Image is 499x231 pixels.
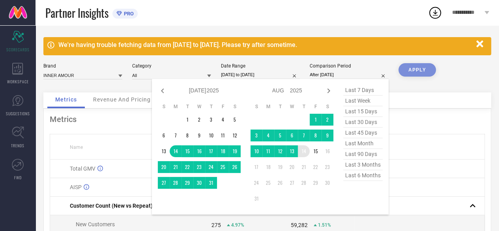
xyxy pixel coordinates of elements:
td: Sat Jul 12 2025 [229,130,241,141]
td: Wed Jul 09 2025 [193,130,205,141]
td: Tue Jul 01 2025 [181,114,193,126]
td: Wed Jul 02 2025 [193,114,205,126]
td: Sun Aug 17 2025 [250,161,262,173]
td: Sun Jul 20 2025 [158,161,170,173]
td: Sat Jul 26 2025 [229,161,241,173]
th: Thursday [298,103,310,110]
div: Metrics [50,115,485,124]
td: Wed Jul 23 2025 [193,161,205,173]
span: last 90 days [343,149,383,160]
span: last 30 days [343,117,383,128]
td: Sat Aug 30 2025 [321,177,333,189]
div: Comparison Period [310,63,389,69]
div: Open download list [428,6,442,20]
span: SUGGESTIONS [6,111,30,116]
th: Tuesday [181,103,193,110]
td: Tue Aug 12 2025 [274,145,286,157]
td: Thu Jul 03 2025 [205,114,217,126]
div: Brand [43,63,122,69]
th: Saturday [321,103,333,110]
div: Previous month [158,86,167,96]
td: Fri Jul 25 2025 [217,161,229,173]
td: Sat Jul 05 2025 [229,114,241,126]
td: Mon Aug 18 2025 [262,161,274,173]
td: Thu Aug 21 2025 [298,161,310,173]
td: Sun Aug 24 2025 [250,177,262,189]
th: Wednesday [193,103,205,110]
td: Tue Aug 05 2025 [274,130,286,141]
td: Sun Jul 06 2025 [158,130,170,141]
td: Sat Jul 19 2025 [229,145,241,157]
td: Tue Jul 22 2025 [181,161,193,173]
span: AISP [70,184,82,190]
span: last 6 months [343,170,383,181]
td: Tue Aug 19 2025 [274,161,286,173]
th: Friday [310,103,321,110]
td: Thu Jul 31 2025 [205,177,217,189]
td: Sat Aug 02 2025 [321,114,333,126]
span: TRENDS [11,143,24,148]
td: Sat Aug 16 2025 [321,145,333,157]
span: Name [70,145,83,150]
td: Tue Jul 15 2025 [181,145,193,157]
td: Mon Jul 07 2025 [170,130,181,141]
th: Sunday [250,103,262,110]
span: last 7 days [343,85,383,96]
td: Wed Jul 16 2025 [193,145,205,157]
td: Sun Aug 31 2025 [250,193,262,205]
td: Mon Aug 11 2025 [262,145,274,157]
span: 1.51% [318,222,331,228]
td: Fri Aug 15 2025 [310,145,321,157]
span: New Customers [76,221,115,227]
td: Mon Aug 25 2025 [262,177,274,189]
div: 59,282 [291,222,308,228]
td: Thu Jul 24 2025 [205,161,217,173]
td: Sat Aug 09 2025 [321,130,333,141]
th: Monday [262,103,274,110]
input: Select date range [221,71,300,79]
td: Fri Jul 18 2025 [217,145,229,157]
td: Thu Jul 10 2025 [205,130,217,141]
td: Mon Aug 04 2025 [262,130,274,141]
span: Revenue And Pricing [93,96,151,103]
td: Wed Aug 27 2025 [286,177,298,189]
td: Tue Jul 29 2025 [181,177,193,189]
th: Thursday [205,103,217,110]
td: Thu Jul 17 2025 [205,145,217,157]
span: Total GMV [70,165,95,172]
div: We're having trouble fetching data from [DATE] to [DATE]. Please try after sometime. [58,41,472,49]
input: Select comparison period [310,71,389,79]
span: PRO [122,11,134,17]
span: FWD [14,175,22,180]
span: last month [343,138,383,149]
th: Wednesday [286,103,298,110]
th: Tuesday [274,103,286,110]
span: last 15 days [343,106,383,117]
td: Tue Aug 26 2025 [274,177,286,189]
td: Mon Jul 14 2025 [170,145,181,157]
td: Fri Aug 08 2025 [310,130,321,141]
span: Customer Count (New vs Repeat) [70,203,153,209]
td: Fri Aug 29 2025 [310,177,321,189]
span: Metrics [55,96,77,103]
td: Mon Jul 21 2025 [170,161,181,173]
div: 275 [211,222,221,228]
td: Wed Aug 20 2025 [286,161,298,173]
span: 4.97% [231,222,244,228]
th: Monday [170,103,181,110]
td: Thu Aug 07 2025 [298,130,310,141]
span: last 45 days [343,128,383,138]
td: Sun Jul 13 2025 [158,145,170,157]
div: Date Range [221,63,300,69]
th: Saturday [229,103,241,110]
td: Fri Aug 01 2025 [310,114,321,126]
td: Fri Jul 04 2025 [217,114,229,126]
div: Next month [324,86,333,96]
td: Wed Jul 30 2025 [193,177,205,189]
td: Fri Aug 22 2025 [310,161,321,173]
div: Category [132,63,211,69]
th: Sunday [158,103,170,110]
td: Mon Jul 28 2025 [170,177,181,189]
th: Friday [217,103,229,110]
span: last week [343,96,383,106]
